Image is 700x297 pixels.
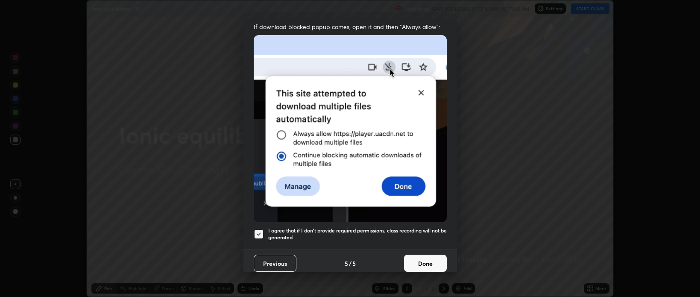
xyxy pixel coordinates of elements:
[345,259,348,268] h4: 5
[352,259,356,268] h4: 5
[254,35,447,222] img: downloads-permission-blocked.gif
[349,259,351,268] h4: /
[404,255,447,272] button: Done
[254,255,296,272] button: Previous
[268,227,447,241] h5: I agree that if I don't provide required permissions, class recording will not be generated
[254,23,447,31] span: If download blocked popup comes, open it and then "Always allow":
